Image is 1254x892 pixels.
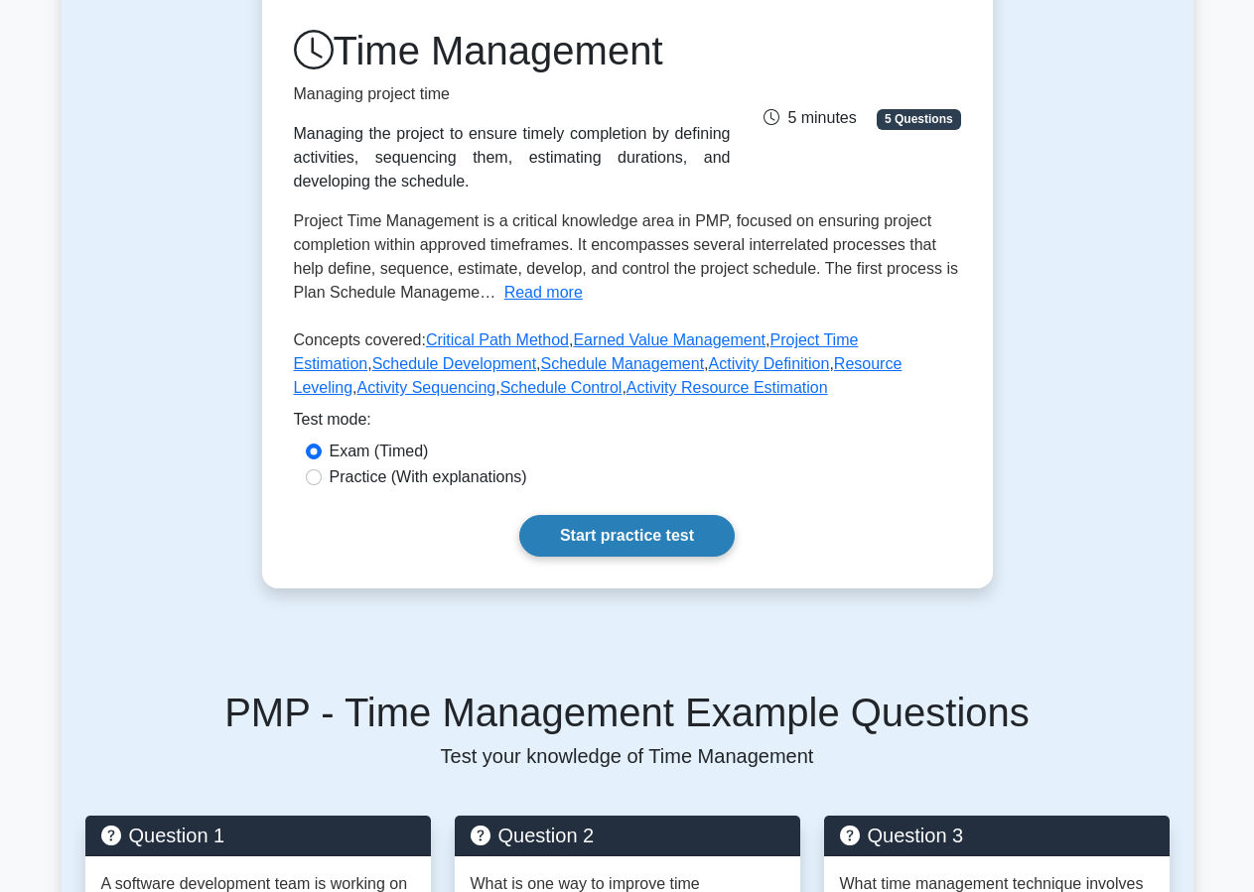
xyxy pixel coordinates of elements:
[101,824,415,847] h5: Question 1
[764,109,856,126] span: 5 minutes
[372,355,536,372] a: Schedule Development
[471,824,784,847] h5: Question 2
[294,27,731,74] h1: Time Management
[357,379,496,396] a: Activity Sequencing
[294,328,961,408] p: Concepts covered: , , , , , , , , ,
[294,82,731,106] p: Managing project time
[294,355,903,396] a: Resource Leveling
[85,689,1170,736] h5: PMP - Time Management Example Questions
[85,744,1170,768] p: Test your knowledge of Time Management
[573,331,766,348] a: Earned Value Management
[840,824,1154,847] h5: Question 3
[519,515,735,557] a: Start practice test
[627,379,828,396] a: Activity Resource Estimation
[330,440,429,463] label: Exam (Timed)
[541,355,705,372] a: Schedule Management
[294,408,961,440] div: Test mode:
[877,109,960,129] span: 5 Questions
[294,212,958,301] span: Project Time Management is a critical knowledge area in PMP, focused on ensuring project completi...
[504,281,583,305] button: Read more
[330,465,527,489] label: Practice (With explanations)
[294,122,731,193] div: Managing the project to ensure timely completion by defining activities, sequencing them, estimat...
[500,379,623,396] a: Schedule Control
[294,331,859,372] a: Project Time Estimation
[709,355,830,372] a: Activity Definition
[426,331,569,348] a: Critical Path Method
